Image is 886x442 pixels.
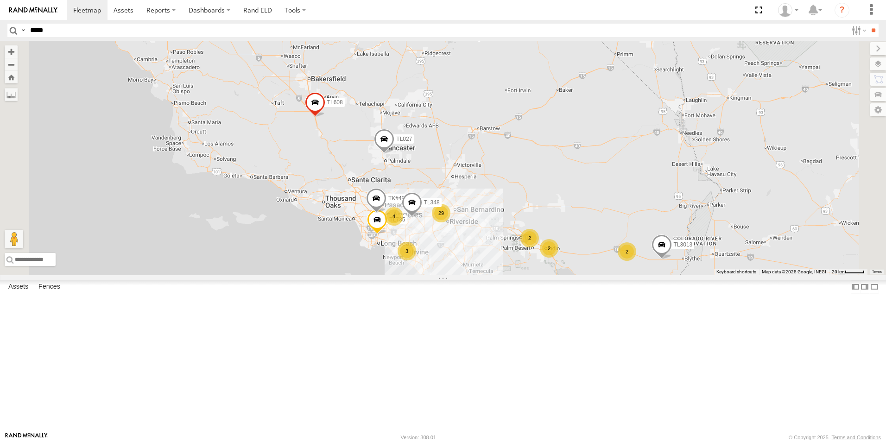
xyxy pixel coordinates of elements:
label: Dock Summary Table to the Left [851,280,860,294]
span: Map data ©2025 Google, INEGI [762,269,826,274]
div: 2 [618,242,636,261]
div: 2 [540,239,558,258]
span: TL348 [424,199,440,206]
button: Map Scale: 20 km per 39 pixels [829,269,867,275]
div: © Copyright 2025 - [789,435,881,440]
button: Zoom out [5,58,18,71]
label: Measure [5,88,18,101]
span: TL3013 [674,241,693,248]
label: Hide Summary Table [870,280,879,294]
a: Terms (opens in new tab) [872,270,882,274]
a: Terms and Conditions [832,435,881,440]
label: Fences [34,280,65,293]
span: TL608 [327,99,343,106]
div: Daniel Del Muro [775,3,802,17]
img: rand-logo.svg [9,7,57,13]
div: Version: 308.01 [401,435,436,440]
label: Dock Summary Table to the Right [860,280,869,294]
span: TL027 [396,136,412,143]
span: 20 km [832,269,845,274]
label: Map Settings [870,103,886,116]
label: Search Filter Options [848,24,868,37]
i: ? [835,3,849,18]
button: Zoom in [5,45,18,58]
label: Search Query [19,24,27,37]
button: Drag Pegman onto the map to open Street View [5,230,23,248]
div: 29 [432,204,450,222]
div: 4 [385,207,403,226]
span: TK#490 [388,196,408,202]
button: Zoom Home [5,71,18,83]
a: Visit our Website [5,433,48,442]
button: Keyboard shortcuts [716,269,756,275]
label: Assets [4,280,33,293]
div: 2 [520,229,539,247]
div: 3 [398,242,416,260]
